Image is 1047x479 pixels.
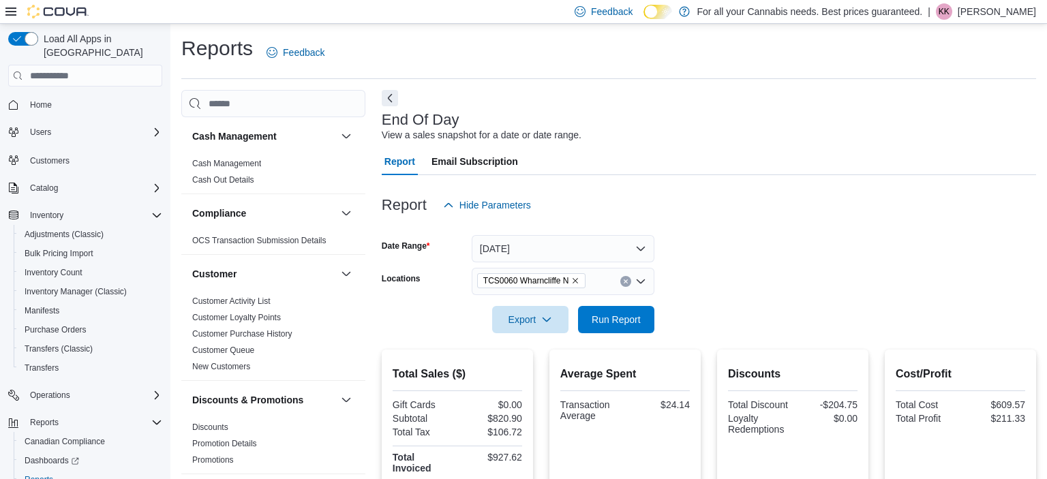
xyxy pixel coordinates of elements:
[192,313,281,322] a: Customer Loyalty Points
[192,129,335,143] button: Cash Management
[25,387,76,403] button: Operations
[338,266,354,282] button: Customer
[928,3,930,20] p: |
[393,427,455,437] div: Total Tax
[25,267,82,278] span: Inventory Count
[192,329,292,339] a: Customer Purchase History
[181,35,253,62] h1: Reports
[14,358,168,377] button: Transfers
[14,320,168,339] button: Purchase Orders
[571,277,579,285] button: Remove TCS0060 Wharncliffe N from selection in this group
[14,244,168,263] button: Bulk Pricing Import
[483,274,569,288] span: TCS0060 Wharncliffe N
[192,345,254,356] span: Customer Queue
[19,264,162,281] span: Inventory Count
[3,150,168,170] button: Customers
[3,413,168,432] button: Reports
[192,206,246,220] h3: Compliance
[192,438,257,449] span: Promotion Details
[25,124,162,140] span: Users
[459,198,531,212] span: Hide Parameters
[19,303,65,319] a: Manifests
[30,183,58,194] span: Catalog
[592,313,641,326] span: Run Report
[19,226,162,243] span: Adjustments (Classic)
[25,151,162,168] span: Customers
[30,210,63,221] span: Inventory
[896,413,958,424] div: Total Profit
[25,387,162,403] span: Operations
[192,206,335,220] button: Compliance
[192,439,257,448] a: Promotion Details
[192,362,250,371] a: New Customers
[19,245,99,262] a: Bulk Pricing Import
[192,129,277,143] h3: Cash Management
[19,226,109,243] a: Adjustments (Classic)
[338,205,354,221] button: Compliance
[25,286,127,297] span: Inventory Manager (Classic)
[19,360,64,376] a: Transfers
[192,422,228,432] a: Discounts
[728,413,790,435] div: Loyalty Redemptions
[560,366,690,382] h2: Average Spent
[477,273,586,288] span: TCS0060 Wharncliffe N
[635,276,646,287] button: Open list of options
[795,413,858,424] div: $0.00
[3,386,168,405] button: Operations
[382,197,427,213] h3: Report
[3,123,168,142] button: Users
[382,128,581,142] div: View a sales snapshot for a date or date range.
[19,303,162,319] span: Manifests
[460,399,522,410] div: $0.00
[261,39,330,66] a: Feedback
[492,306,568,333] button: Export
[896,399,958,410] div: Total Cost
[560,399,622,421] div: Transaction Average
[192,296,271,307] span: Customer Activity List
[3,95,168,114] button: Home
[19,245,162,262] span: Bulk Pricing Import
[25,180,63,196] button: Catalog
[192,267,237,281] h3: Customer
[25,305,59,316] span: Manifests
[14,339,168,358] button: Transfers (Classic)
[25,96,162,113] span: Home
[181,232,365,254] div: Compliance
[14,225,168,244] button: Adjustments (Classic)
[30,127,51,138] span: Users
[500,306,560,333] span: Export
[963,399,1025,410] div: $609.57
[19,433,110,450] a: Canadian Compliance
[19,322,162,338] span: Purchase Orders
[192,393,303,407] h3: Discounts & Promotions
[30,390,70,401] span: Operations
[591,5,633,18] span: Feedback
[25,324,87,335] span: Purchase Orders
[192,175,254,185] a: Cash Out Details
[283,46,324,59] span: Feedback
[936,3,952,20] div: Kate Kerschner
[620,276,631,287] button: Clear input
[14,263,168,282] button: Inventory Count
[438,191,536,219] button: Hide Parameters
[338,128,354,144] button: Cash Management
[19,264,88,281] a: Inventory Count
[460,413,522,424] div: $820.90
[25,207,162,223] span: Inventory
[25,153,75,169] a: Customers
[192,455,234,465] a: Promotions
[338,392,354,408] button: Discounts & Promotions
[958,3,1036,20] p: [PERSON_NAME]
[14,282,168,301] button: Inventory Manager (Classic)
[19,283,132,300] a: Inventory Manager (Classic)
[382,112,459,128] h3: End Of Day
[192,393,335,407] button: Discounts & Promotions
[384,148,415,175] span: Report
[795,399,858,410] div: -$204.75
[382,241,430,251] label: Date Range
[19,452,85,469] a: Dashboards
[19,341,162,357] span: Transfers (Classic)
[192,422,228,433] span: Discounts
[38,32,162,59] span: Load All Apps in [GEOGRAPHIC_DATA]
